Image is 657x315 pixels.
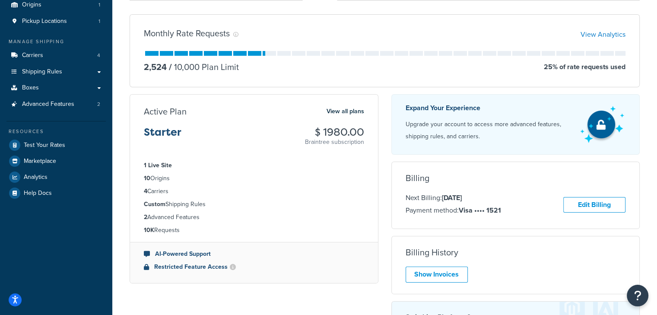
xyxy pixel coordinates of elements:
div: Resources [6,128,106,135]
strong: 10 [144,174,150,183]
li: Advanced Features [6,96,106,112]
p: 10,000 Plan Limit [167,61,239,73]
span: 4 [97,52,100,59]
a: Advanced Features 2 [6,96,106,112]
button: Open Resource Center [627,285,648,306]
p: Upgrade your account to access more advanced features, shipping rules, and carriers. [406,118,573,143]
a: Boxes [6,80,106,96]
div: v 4.0.25 [24,14,42,21]
h3: Billing History [406,248,458,257]
a: Edit Billing [563,197,625,213]
img: logo_orange.svg [14,14,21,21]
span: Advanced Features [22,101,74,108]
span: Carriers [22,52,43,59]
span: / [169,60,172,73]
strong: 1 Live Site [144,161,172,170]
p: Expand Your Experience [406,102,573,114]
span: Pickup Locations [22,18,67,25]
h3: Billing [406,173,429,183]
span: Marketplace [24,158,56,165]
strong: 10K [144,226,154,235]
p: Braintree subscription [305,138,364,146]
div: Keywords by Traffic [97,51,143,57]
img: tab_keywords_by_traffic_grey.svg [87,50,94,57]
a: View all plans [327,106,364,117]
h3: Active Plan [144,107,187,116]
p: 2,524 [144,61,167,73]
strong: [DATE] [442,193,462,203]
li: Carriers [6,48,106,64]
a: Marketplace [6,153,106,169]
a: Carriers 4 [6,48,106,64]
h3: Starter [144,127,181,145]
p: 25 % of rate requests used [544,61,625,73]
strong: 4 [144,187,147,196]
span: Analytics [24,174,48,181]
span: Origins [22,1,41,9]
div: Manage Shipping [6,38,106,45]
img: website_grey.svg [14,22,21,29]
a: Pickup Locations 1 [6,13,106,29]
a: View Analytics [581,29,625,39]
span: Boxes [22,84,39,92]
li: Origins [144,174,364,183]
span: Test Your Rates [24,142,65,149]
li: Pickup Locations [6,13,106,29]
li: Carriers [144,187,364,196]
a: Test Your Rates [6,137,106,153]
span: Help Docs [24,190,52,197]
strong: 2 [144,213,147,222]
img: tab_domain_overview_orange.svg [25,50,32,57]
h3: $ 1980.00 [305,127,364,138]
h3: Monthly Rate Requests [144,29,230,38]
strong: Custom [144,200,165,209]
a: Expand Your Experience Upgrade your account to access more advanced features, shipping rules, and... [391,94,640,155]
span: Shipping Rules [22,68,62,76]
li: AI-Powered Support [144,249,364,259]
span: 1 [98,18,100,25]
a: Shipping Rules [6,64,106,80]
li: Shipping Rules [144,200,364,209]
a: Show Invoices [406,267,468,283]
p: Payment method: [406,205,501,216]
a: Analytics [6,169,106,185]
div: Domain: [DOMAIN_NAME] [22,22,95,29]
p: Next Billing: [406,192,501,204]
li: Restricted Feature Access [144,262,364,272]
li: Requests [144,226,364,235]
span: 1 [98,1,100,9]
div: Domain Overview [35,51,77,57]
li: Advanced Features [144,213,364,222]
a: Help Docs [6,185,106,201]
strong: Visa •••• 1521 [459,205,501,215]
span: 2 [97,101,100,108]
